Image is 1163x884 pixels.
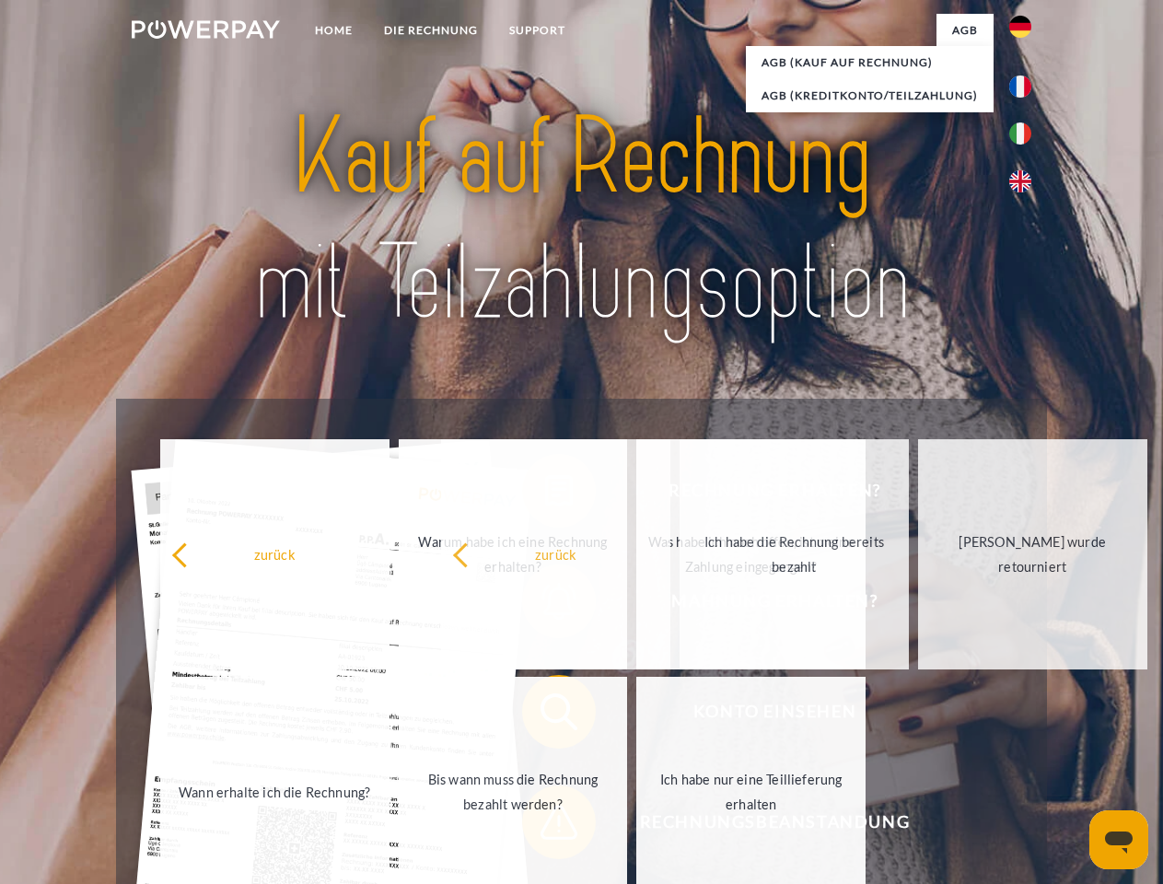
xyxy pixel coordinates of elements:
div: zurück [171,541,378,566]
iframe: Schaltfläche zum Öffnen des Messaging-Fensters [1089,810,1148,869]
img: de [1009,16,1031,38]
div: Ich habe die Rechnung bereits bezahlt [691,529,898,579]
img: fr [1009,76,1031,98]
a: AGB (Kreditkonto/Teilzahlung) [746,79,994,112]
div: Bis wann muss die Rechnung bezahlt werden? [410,767,617,817]
img: title-powerpay_de.svg [176,88,987,353]
a: DIE RECHNUNG [368,14,494,47]
div: Ich habe nur eine Teillieferung erhalten [647,767,855,817]
a: agb [936,14,994,47]
div: Wann erhalte ich die Rechnung? [171,779,378,804]
img: logo-powerpay-white.svg [132,20,280,39]
div: zurück [452,541,659,566]
div: [PERSON_NAME] wurde retourniert [929,529,1136,579]
img: en [1009,170,1031,192]
a: AGB (Kauf auf Rechnung) [746,46,994,79]
a: SUPPORT [494,14,581,47]
a: Home [299,14,368,47]
img: it [1009,122,1031,145]
div: Warum habe ich eine Rechnung erhalten? [410,529,617,579]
